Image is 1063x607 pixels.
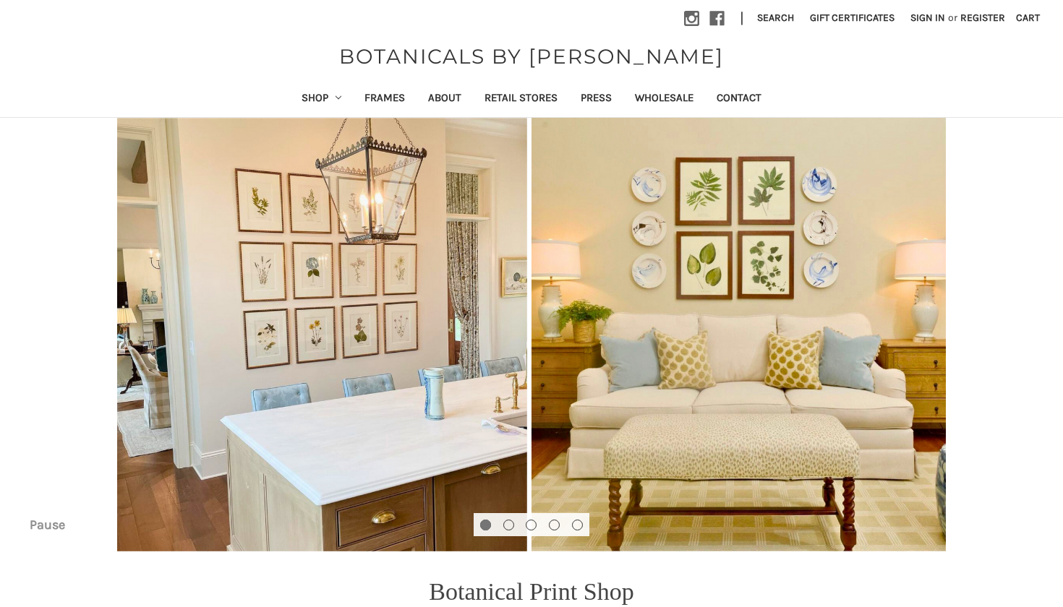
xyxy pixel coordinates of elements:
[735,7,749,30] li: |
[623,82,705,117] a: Wholesale
[572,520,583,530] button: Go to slide 5 of 5
[569,82,623,117] a: Press
[1016,12,1040,24] span: Cart
[947,10,959,25] span: or
[526,520,537,530] button: Go to slide 3 of 5
[473,82,569,117] a: Retail Stores
[332,41,731,72] a: BOTANICALS BY [PERSON_NAME]
[18,513,76,536] button: Pause carousel
[290,82,354,117] a: Shop
[353,82,417,117] a: Frames
[480,520,491,530] button: Go to slide 1 of 5, active
[705,82,773,117] a: Contact
[549,520,560,530] button: Go to slide 4 of 5
[503,520,514,530] button: Go to slide 2 of 5
[417,82,473,117] a: About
